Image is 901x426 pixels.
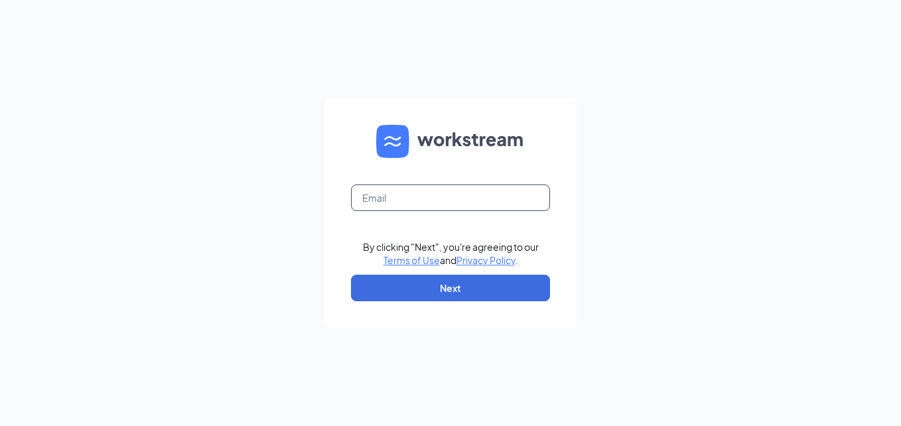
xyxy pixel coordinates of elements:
[383,254,440,266] a: Terms of Use
[351,184,550,211] input: Email
[376,125,525,158] img: WS logo and Workstream text
[351,275,550,301] button: Next
[456,254,516,266] a: Privacy Policy
[363,240,539,267] div: By clicking "Next", you're agreeing to our and .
